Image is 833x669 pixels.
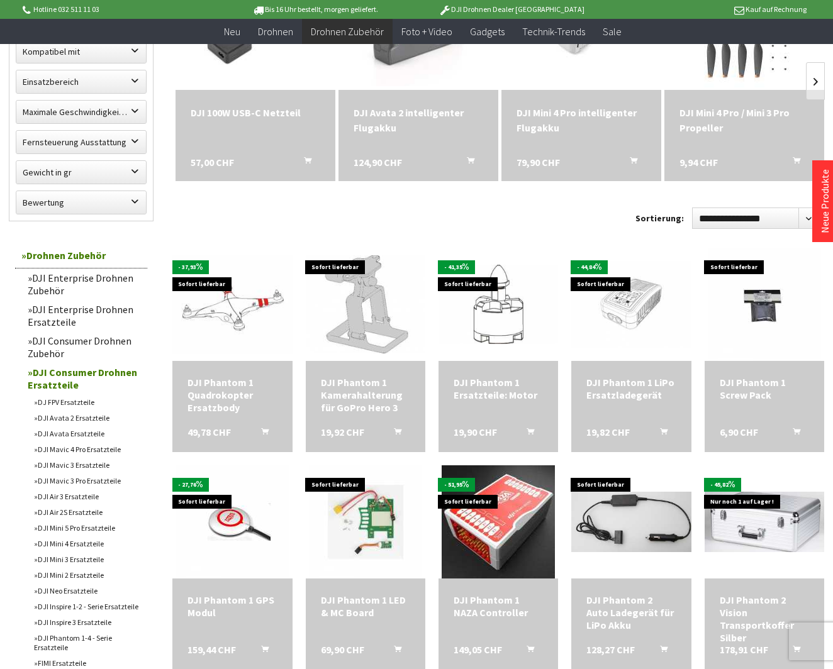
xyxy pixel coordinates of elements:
span: 9,94 CHF [679,155,718,170]
a: DJI Mavic 3 Pro Ersatzteile [28,473,147,489]
button: In den Warenkorb [379,426,409,442]
a: DJI Phantom 1 GPS Modul 159,44 CHF In den Warenkorb [187,594,277,619]
a: DJI Mini 4 Pro / Mini 3 Pro Propeller 9,94 CHF In den Warenkorb [679,105,809,135]
a: DJI Avata 2 intelligenter Flugakku 124,90 CHF In den Warenkorb [354,105,483,135]
a: DJI Phantom 1 Kamerahalterung für GoPro Hero 3 19,92 CHF In den Warenkorb [321,376,410,414]
button: In den Warenkorb [615,155,645,171]
button: In den Warenkorb [645,426,675,442]
span: Neu [224,25,240,38]
div: DJI Phantom 2 Auto Ladegerät für LiPo Akku [586,594,676,631]
a: DJI 100W USB-C Netzteil 57,00 CHF In den Warenkorb [191,105,320,120]
span: 19,82 CHF [586,426,630,438]
a: DJI Phantom 1 LED & MC Board 69,90 CHF In den Warenkorb [321,594,410,619]
div: DJI Phantom 1 LED & MC Board [321,594,410,619]
a: DJ FPV Ersatzteile [28,394,147,410]
div: DJI Mini 4 Pro intelligenter Flugakku [517,105,646,135]
p: Bis 16 Uhr bestellt, morgen geliefert. [216,2,413,17]
span: 124,90 CHF [354,155,402,170]
button: In den Warenkorb [512,643,542,660]
label: Fernsteuerung Ausstattung [16,131,146,153]
label: Bewertung [16,191,146,214]
span: 19,92 CHF [321,426,364,438]
a: Drohnen Zubehör [15,243,147,268]
button: In den Warenkorb [778,155,808,171]
div: DJI Phantom 1 Kamerahalterung für GoPro Hero 3 [321,376,410,414]
div: DJI Mini 4 Pro / Mini 3 Pro Propeller [679,105,809,135]
img: DJI Phantom 1 LiPo Ersatzladegerät [571,261,691,348]
button: In den Warenkorb [289,155,319,171]
label: Gewicht in gr [16,161,146,184]
a: DJI Air 3 Ersatzteile [28,489,147,504]
a: DJI Enterprise Drohnen Ersatzteile [21,300,147,331]
a: Technik-Trends [513,19,594,45]
span: Gadgets [470,25,505,38]
img: DJI Phantom 2 Auto Ladegerät für LiPo Akku [571,492,691,552]
label: Maximale Geschwindigkeit in km/h [16,101,146,123]
a: DJI Phantom 1 Quadrokopter Ersatzbody 49,78 CHF In den Warenkorb [187,376,277,414]
span: Drohnen Zubehör [311,25,384,38]
a: DJI Mavic 3 Ersatzteile [28,457,147,473]
button: In den Warenkorb [379,643,409,660]
div: DJI Phantom 1 NAZA Controller [454,594,543,619]
a: DJI Consumer Drohnen Zubehör [21,331,147,363]
img: DJI Phantom 1 Quadrokopter Ersatzbody [172,255,292,355]
a: DJI Phantom 1-4 - Serie Ersatzteile [28,630,147,655]
div: DJI Phantom 1 Screw Pack [720,376,809,401]
span: Foto + Video [401,25,452,38]
span: 79,90 CHF [517,155,560,170]
a: DJI Avata 2 Ersatzteile [28,410,147,426]
a: DJI Mini 4 Ersatzteile [28,536,147,551]
a: DJI Phantom 1 Ersatzteile: Motor 19,90 CHF In den Warenkorb [454,376,543,401]
a: Sale [594,19,630,45]
a: DJI Phantom 1 LiPo Ersatzladegerät 19,82 CHF In den Warenkorb [586,376,676,401]
button: In den Warenkorb [246,643,276,660]
a: DJI Phantom 1 NAZA Controller 149,05 CHF In den Warenkorb [454,594,543,619]
a: DJI Mini 3 Ersatzteile [28,551,147,567]
span: 69,90 CHF [321,643,364,656]
img: DJI Phantom 2 Vision Transportkoffer Silber [705,492,824,552]
p: Kauf auf Rechnung [610,2,806,17]
a: DJI Consumer Drohnen Ersatzteile [21,363,147,394]
span: Sale [603,25,622,38]
div: DJI Phantom 1 Quadrokopter Ersatzbody [187,376,277,414]
a: Neu [215,19,249,45]
a: DJI Neo Ersatzteile [28,583,147,599]
a: DJI Inspire 3 Ersatzteile [28,614,147,630]
a: Gadgets [461,19,513,45]
img: DJI Phantom 1 GPS Modul [176,465,289,578]
button: In den Warenkorb [512,426,542,442]
p: Hotline 032 511 11 03 [20,2,216,17]
span: 149,05 CHF [454,643,502,656]
a: Foto + Video [393,19,461,45]
img: DJI Phantom 1 Kamerahalterung für GoPro Hero 3 [306,255,425,353]
a: DJI Mini 4 Pro intelligenter Flugakku 79,90 CHF In den Warenkorb [517,105,646,135]
label: Kompatibel mit [16,40,146,63]
div: DJI Phantom 1 Ersatzteile: Motor [454,376,543,401]
span: 19,90 CHF [454,426,497,438]
a: DJI Phantom 2 Vision Transportkoffer Silber 178,91 CHF In den Warenkorb [720,594,809,644]
img: DJI Phantom 1 LED & MC Board [309,465,422,578]
span: 128,27 CHF [586,643,635,656]
span: 57,00 CHF [191,155,234,170]
span: Drohnen [258,25,293,38]
button: In den Warenkorb [452,155,482,171]
a: Drohnen Zubehör [302,19,393,45]
a: DJI Mavic 4 Pro Ersatzteile [28,441,147,457]
label: Sortierung: [635,208,684,228]
span: 159,44 CHF [187,643,236,656]
div: DJI Avata 2 intelligenter Flugakku [354,105,483,135]
a: Drohnen [249,19,302,45]
a: DJI Inspire 1-2 - Serie Ersatzteile [28,599,147,614]
img: DJI Phantom 1 Screw Pack [708,248,821,361]
a: Neue Produkte [819,169,831,233]
a: DJI Phantom 2 Auto Ladegerät für LiPo Akku 128,27 CHF In den Warenkorb [586,594,676,631]
a: DJI Mini 2 Ersatzteile [28,567,147,583]
span: 6,90 CHF [720,426,758,438]
button: In den Warenkorb [645,643,675,660]
button: In den Warenkorb [246,426,276,442]
span: 178,91 CHF [720,643,768,656]
label: Einsatzbereich [16,70,146,93]
img: DJI Phantom 1 Ersatzteile: Motor [439,265,558,344]
button: In den Warenkorb [778,643,808,660]
button: In den Warenkorb [778,426,808,442]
